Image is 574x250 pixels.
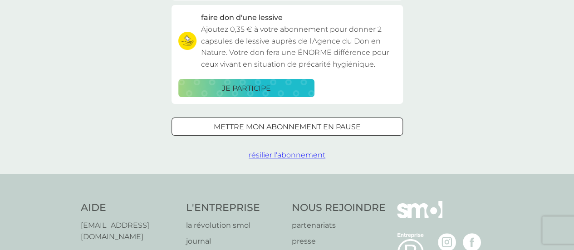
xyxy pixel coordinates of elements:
[172,118,403,136] button: mettre mon abonnement en pause
[222,83,271,94] p: je participe
[249,149,325,161] button: résilier l'abonnement
[249,151,325,159] span: résilier l'abonnement
[292,220,386,231] a: partenariats
[186,220,283,231] a: la révolution smol
[214,121,361,133] p: mettre mon abonnement en pause
[292,235,386,247] a: presse
[81,220,177,243] a: [EMAIL_ADDRESS][DOMAIN_NAME]
[81,201,177,215] h4: AIDE
[201,24,396,70] p: Ajoutez 0,35 € à votre abonnement pour donner 2 capsules de lessive auprès de l'Agence du Don en ...
[186,235,283,247] a: journal
[201,12,283,24] h3: faire don d'une lessive
[178,79,314,97] button: je participe
[292,201,386,215] h4: NOUS REJOINDRE
[186,201,283,215] h4: L'ENTREPRISE
[397,201,442,232] img: smol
